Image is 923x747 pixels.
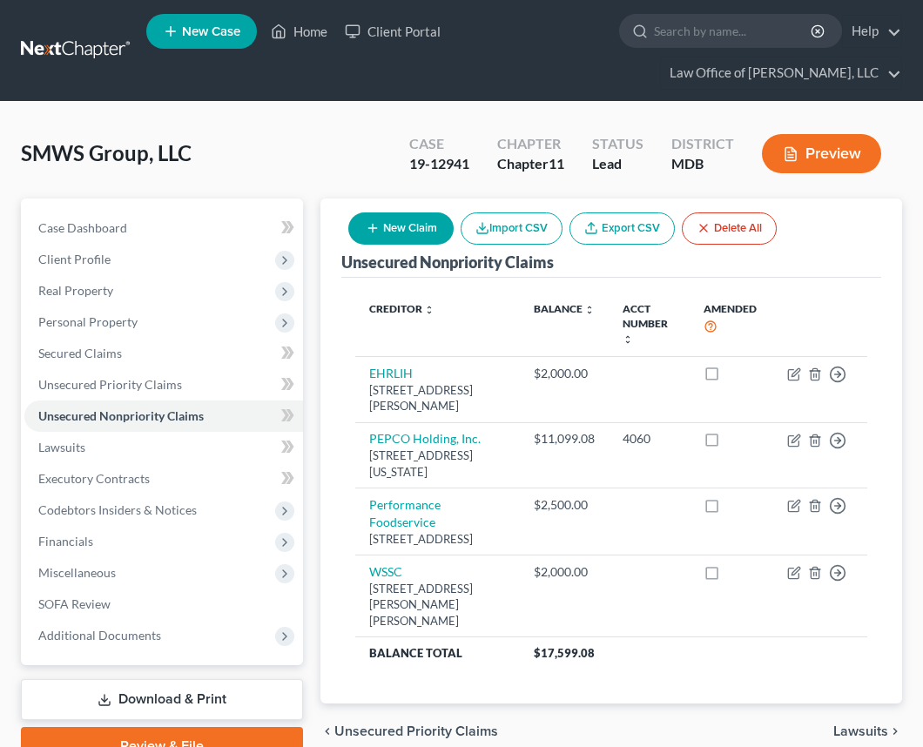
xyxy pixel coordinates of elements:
div: Status [592,134,643,154]
div: $2,500.00 [534,496,595,514]
span: Unsecured Priority Claims [38,377,182,392]
th: Balance Total [355,637,520,669]
a: Creditor unfold_more [369,302,435,315]
a: Acct Number unfold_more [623,302,668,345]
th: Amended [690,292,773,357]
span: Unsecured Nonpriority Claims [38,408,204,423]
div: [STREET_ADDRESS] [369,531,506,548]
i: unfold_more [584,305,595,315]
div: [STREET_ADDRESS][PERSON_NAME] [369,382,506,414]
span: Lawsuits [833,724,888,738]
span: Secured Claims [38,346,122,360]
div: 19-12941 [409,154,469,174]
button: Preview [762,134,881,173]
div: 4060 [623,430,676,448]
span: SOFA Review [38,596,111,611]
a: EHRLIH [369,366,413,380]
div: Chapter [497,134,564,154]
span: Real Property [38,283,113,298]
a: Balance unfold_more [534,302,595,315]
span: Codebtors Insiders & Notices [38,502,197,517]
a: Export CSV [569,212,675,245]
i: unfold_more [424,305,435,315]
div: District [671,134,734,154]
div: Chapter [497,154,564,174]
span: Additional Documents [38,628,161,643]
a: Executory Contracts [24,463,303,495]
span: $17,599.08 [534,646,595,660]
span: 11 [549,155,564,172]
button: Import CSV [461,212,563,245]
div: Lead [592,154,643,174]
div: [STREET_ADDRESS][PERSON_NAME][PERSON_NAME] [369,581,506,629]
span: Miscellaneous [38,565,116,580]
a: WSSC [369,564,402,579]
button: New Claim [348,212,454,245]
a: Performance Foodservice [369,497,441,529]
div: Case [409,134,469,154]
span: Case Dashboard [38,220,127,235]
a: Home [262,16,336,47]
div: Unsecured Nonpriority Claims [341,252,554,273]
a: Law Office of [PERSON_NAME], LLC [661,57,901,89]
input: Search by name... [654,15,813,47]
span: Executory Contracts [38,471,150,486]
div: MDB [671,154,734,174]
span: Client Profile [38,252,111,266]
a: Case Dashboard [24,212,303,244]
span: Financials [38,534,93,548]
i: unfold_more [623,334,633,345]
button: Delete All [682,212,777,245]
a: Unsecured Priority Claims [24,369,303,400]
a: PEPCO Holding, Inc. [369,431,481,446]
a: Client Portal [336,16,449,47]
a: Download & Print [21,679,303,720]
button: Lawsuits chevron_right [833,724,902,738]
div: $2,000.00 [534,365,595,382]
a: Secured Claims [24,338,303,369]
div: $11,099.08 [534,430,595,448]
span: New Case [182,25,240,38]
i: chevron_left [320,724,334,738]
div: $2,000.00 [534,563,595,581]
span: Lawsuits [38,440,85,454]
i: chevron_right [888,724,902,738]
a: Help [843,16,901,47]
a: Unsecured Nonpriority Claims [24,400,303,432]
span: Personal Property [38,314,138,329]
a: Lawsuits [24,432,303,463]
a: SOFA Review [24,589,303,620]
div: [STREET_ADDRESS][US_STATE] [369,448,506,480]
span: SMWS Group, LLC [21,140,192,165]
span: Unsecured Priority Claims [334,724,498,738]
button: chevron_left Unsecured Priority Claims [320,724,498,738]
